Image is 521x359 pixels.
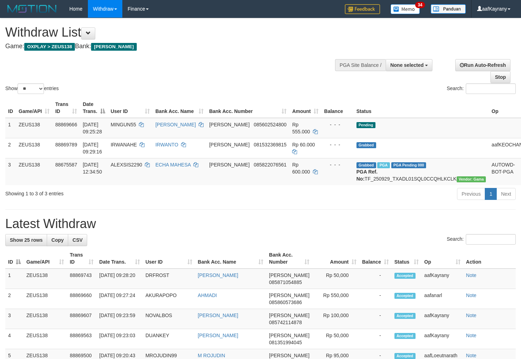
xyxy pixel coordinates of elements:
span: Copy 085742114878 to clipboard [269,320,302,325]
b: PGA Ref. No: [356,169,378,182]
span: 88869789 [55,142,77,147]
span: Copy [51,237,64,243]
td: Rp 50,000 [312,269,359,289]
img: panduan.png [431,4,466,14]
td: DRFROST [143,269,195,289]
td: Rp 550,000 [312,289,359,309]
td: 88869607 [67,309,96,329]
td: 1 [5,269,24,289]
span: 88869666 [55,122,77,127]
td: 2 [5,138,16,158]
span: Copy 085822076561 to clipboard [254,162,287,168]
span: 88675587 [55,162,77,168]
a: Note [466,292,477,298]
span: [DATE] 12:34:50 [83,162,102,175]
th: Amount: activate to sort column ascending [312,248,359,269]
span: Show 25 rows [10,237,43,243]
th: Action [463,248,516,269]
img: Button%20Memo.svg [391,4,420,14]
th: Balance: activate to sort column ascending [359,248,392,269]
div: PGA Site Balance / [335,59,386,71]
td: TF_250929_TXADL01SQL0CCQHLKCLK [354,158,489,185]
span: [PERSON_NAME] [209,122,250,127]
select: Showentries [18,83,44,94]
th: Bank Acc. Number: activate to sort column ascending [266,248,312,269]
span: Copy 085871054885 to clipboard [269,279,302,285]
a: Note [466,272,477,278]
td: aafKayrany [422,329,463,349]
a: Next [496,188,516,200]
span: Copy 081351994045 to clipboard [269,340,302,345]
span: Marked by aafpengsreynich [377,162,390,168]
img: MOTION_logo.png [5,4,59,14]
td: DUANKEY [143,329,195,349]
a: CSV [68,234,87,246]
td: [DATE] 09:23:03 [96,329,142,349]
a: 1 [485,188,497,200]
span: CSV [72,237,83,243]
td: aafKayrany [422,269,463,289]
th: Balance [321,98,354,118]
th: Amount: activate to sort column ascending [289,98,321,118]
td: NOVALBOS [143,309,195,329]
th: Bank Acc. Name: activate to sort column ascending [195,248,266,269]
td: 1 [5,118,16,138]
span: Accepted [394,353,416,359]
th: Bank Acc. Number: activate to sort column ascending [206,98,289,118]
div: - - - [324,161,351,168]
span: 34 [415,2,425,8]
span: [PERSON_NAME] [91,43,136,51]
span: PGA Pending [391,162,426,168]
span: Rp 60.000 [292,142,315,147]
a: AHMADI [198,292,217,298]
th: Date Trans.: activate to sort column ascending [96,248,142,269]
a: Run Auto-Refresh [455,59,510,71]
a: Note [466,313,477,318]
span: None selected [390,62,424,68]
th: Trans ID: activate to sort column ascending [67,248,96,269]
td: - [359,269,392,289]
span: [PERSON_NAME] [209,142,250,147]
td: - [359,309,392,329]
td: - [359,329,392,349]
td: 3 [5,158,16,185]
span: Copy 085860573686 to clipboard [269,300,302,305]
th: Status [354,98,489,118]
span: [PERSON_NAME] [269,333,309,338]
span: Accepted [394,313,416,319]
span: OXPLAY > ZEUS138 [24,43,75,51]
span: [PERSON_NAME] [269,353,309,358]
span: Copy 085602524800 to clipboard [254,122,287,127]
th: Date Trans.: activate to sort column descending [80,98,108,118]
th: User ID: activate to sort column ascending [143,248,195,269]
th: Bank Acc. Name: activate to sort column ascending [153,98,206,118]
span: ALEXSIS2290 [111,162,142,168]
span: [DATE] 09:29:16 [83,142,102,155]
th: Status: activate to sort column ascending [392,248,422,269]
span: Vendor URL: https://trx31.1velocity.biz [457,176,486,182]
th: Game/API: activate to sort column ascending [16,98,52,118]
td: [DATE] 09:27:24 [96,289,142,309]
a: [PERSON_NAME] [198,333,238,338]
td: [DATE] 09:23:59 [96,309,142,329]
td: aafanarl [422,289,463,309]
button: None selected [386,59,432,71]
td: ZEUS138 [24,329,67,349]
a: Stop [490,71,510,83]
span: Rp 600.000 [292,162,310,175]
a: Copy [47,234,68,246]
td: ZEUS138 [24,269,67,289]
td: [DATE] 09:28:20 [96,269,142,289]
td: ZEUS138 [16,118,52,138]
span: Rp 555.000 [292,122,310,134]
a: [PERSON_NAME] [198,272,238,278]
td: 4 [5,329,24,349]
td: AKURAPOPO [143,289,195,309]
span: Accepted [394,333,416,339]
td: aafKayrany [422,309,463,329]
td: 88869563 [67,329,96,349]
span: Pending [356,122,375,128]
th: ID [5,98,16,118]
a: Note [466,353,477,358]
td: 3 [5,309,24,329]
